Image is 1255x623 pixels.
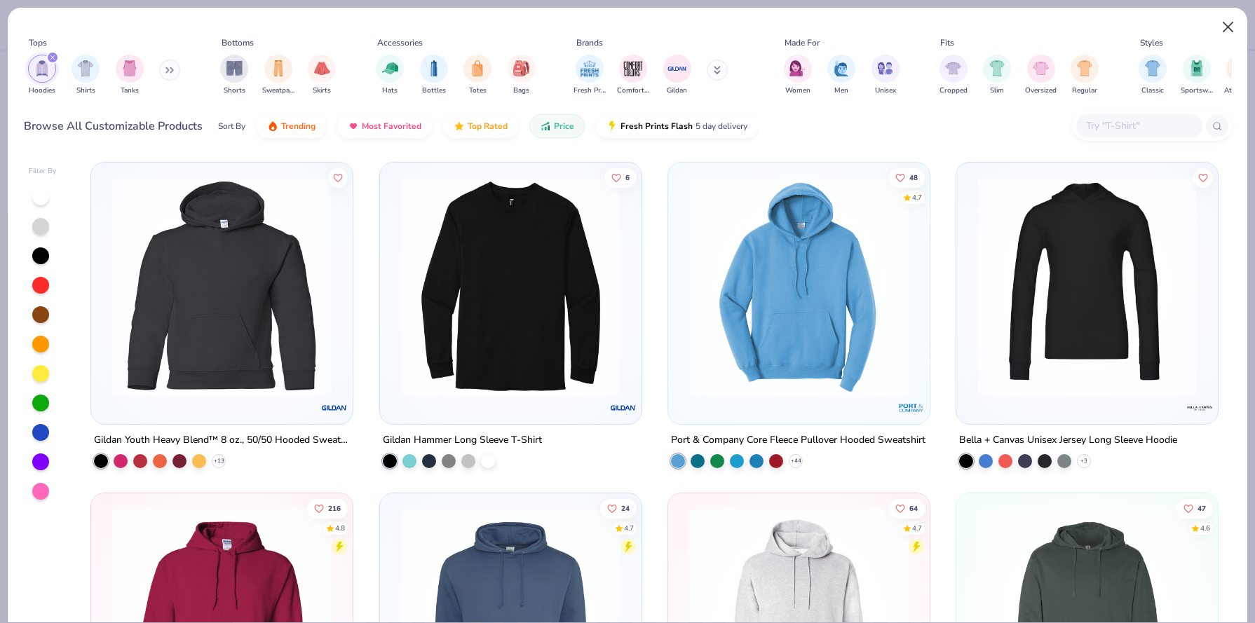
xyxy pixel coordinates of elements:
[376,55,404,96] button: filter button
[382,85,398,96] span: Hats
[1025,55,1057,96] div: filter for Oversized
[871,55,900,96] button: filter button
[827,55,855,96] button: filter button
[267,121,278,132] img: trending.gif
[313,85,331,96] span: Skirts
[1072,85,1097,96] span: Regular
[912,523,922,534] div: 4.7
[877,60,893,76] img: Unisex Image
[574,55,606,96] button: filter button
[314,60,330,76] img: Skirts Image
[271,60,286,76] img: Sweatpants Image
[321,394,349,422] img: Gildan logo
[508,55,536,96] div: filter for Bags
[29,166,57,177] div: Filter By
[579,58,600,79] img: Fresh Prints Image
[220,55,248,96] button: filter button
[1215,14,1242,41] button: Close
[377,36,423,49] div: Accessories
[470,60,485,76] img: Totes Image
[362,121,421,132] span: Most Favorited
[554,121,574,132] span: Price
[897,394,925,422] img: Port & Company logo
[122,60,137,76] img: Tanks Image
[617,55,649,96] div: filter for Comfort Colors
[262,55,294,96] button: filter button
[513,60,529,76] img: Bags Image
[529,114,585,138] button: Price
[1189,60,1205,76] img: Sportswear Image
[785,36,820,49] div: Made For
[454,121,465,132] img: TopRated.gif
[945,60,961,76] img: Cropped Image
[983,55,1011,96] div: filter for Slim
[785,85,810,96] span: Women
[116,55,144,96] div: filter for Tanks
[1080,457,1087,465] span: + 3
[620,121,693,132] span: Fresh Prints Flash
[281,121,316,132] span: Trending
[663,55,691,96] button: filter button
[394,177,627,396] img: f0dd7ca2-ba01-4ba4-9a1f-1fea864203c0
[574,85,606,96] span: Fresh Prints
[990,85,1004,96] span: Slim
[420,55,448,96] button: filter button
[420,55,448,96] div: filter for Bottles
[789,60,806,76] img: Women Image
[348,121,359,132] img: most_fav.gif
[1139,55,1167,96] button: filter button
[671,432,925,449] div: Port & Company Core Fleece Pullover Hooded Sweatshirt
[94,432,350,449] div: Gildan Youth Heavy Blend™ 8 oz., 50/50 Hooded Sweatshirt
[875,85,896,96] span: Unisex
[627,177,861,396] img: cde55d6e-aaae-40d0-9481-897067b943e8
[337,114,432,138] button: Most Favorited
[623,523,633,534] div: 4.7
[76,85,95,96] span: Shirts
[606,121,618,132] img: flash.gif
[620,505,629,512] span: 24
[827,55,855,96] div: filter for Men
[1077,60,1093,76] img: Regular Image
[834,60,849,76] img: Men Image
[376,55,404,96] div: filter for Hats
[834,85,848,96] span: Men
[335,523,345,534] div: 4.8
[1181,55,1213,96] button: filter button
[663,55,691,96] div: filter for Gildan
[939,55,968,96] div: filter for Cropped
[1085,118,1193,134] input: Try "T-Shirt"
[262,85,294,96] span: Sweatpants
[617,55,649,96] button: filter button
[576,36,603,49] div: Brands
[1176,499,1213,519] button: Like
[1141,85,1164,96] span: Classic
[220,55,248,96] div: filter for Shorts
[383,432,542,449] div: Gildan Hammer Long Sleeve T-Shirt
[262,55,294,96] div: filter for Sweatpants
[1181,55,1213,96] div: filter for Sportswear
[1140,36,1163,49] div: Styles
[24,118,203,135] div: Browse All Customizable Products
[121,85,139,96] span: Tanks
[599,499,636,519] button: Like
[426,60,442,76] img: Bottles Image
[1186,394,1214,422] img: Bella + Canvas logo
[1139,55,1167,96] div: filter for Classic
[983,55,1011,96] button: filter button
[513,85,529,96] span: Bags
[29,85,55,96] span: Hoodies
[1198,505,1206,512] span: 47
[28,55,56,96] button: filter button
[888,167,925,187] button: Like
[959,432,1177,449] div: Bella + Canvas Unisex Jersey Long Sleeve Hoodie
[574,55,606,96] div: filter for Fresh Prints
[1181,85,1213,96] span: Sportswear
[463,55,491,96] div: filter for Totes
[463,55,491,96] button: filter button
[72,55,100,96] button: filter button
[34,60,50,76] img: Hoodies Image
[1071,55,1099,96] button: filter button
[989,60,1005,76] img: Slim Image
[909,505,918,512] span: 64
[1200,523,1210,534] div: 4.6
